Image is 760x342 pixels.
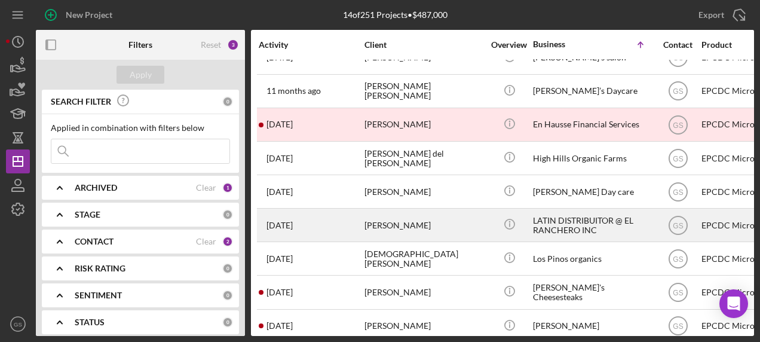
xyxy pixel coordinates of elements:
[227,39,239,51] div: 3
[75,183,117,193] b: ARCHIVED
[222,182,233,193] div: 1
[266,187,293,197] time: 2025-03-11 17:28
[117,66,164,84] button: Apply
[266,221,293,230] time: 2025-07-17 21:33
[75,264,125,273] b: RISK RATING
[673,221,683,230] text: GS
[533,109,652,141] div: En Hausse Financial Services
[75,291,122,300] b: SENTIMENT
[266,321,293,331] time: 2025-08-06 21:03
[673,322,683,331] text: GS
[364,176,484,207] div: [PERSON_NAME]
[673,188,683,196] text: GS
[222,290,233,301] div: 0
[75,237,114,246] b: CONTACT
[533,276,652,308] div: [PERSON_NAME]'s Cheesesteaks
[533,310,652,342] div: [PERSON_NAME]
[364,142,484,174] div: [PERSON_NAME] del [PERSON_NAME]
[196,183,216,193] div: Clear
[364,109,484,141] div: [PERSON_NAME]
[673,87,683,96] text: GS
[266,120,293,129] time: 2025-08-07 21:53
[698,3,724,27] div: Export
[266,154,293,163] time: 2025-06-16 18:03
[222,236,233,247] div: 2
[75,210,100,219] b: STAGE
[266,254,293,264] time: 2025-07-01 04:14
[266,86,321,96] time: 2024-09-08 22:41
[673,54,683,62] text: GS
[364,243,484,274] div: [DEMOGRAPHIC_DATA][PERSON_NAME]
[364,276,484,308] div: [PERSON_NAME]
[655,40,700,50] div: Contact
[533,142,652,174] div: High Hills Organic Farms
[364,75,484,107] div: [PERSON_NAME] [PERSON_NAME]
[196,237,216,246] div: Clear
[51,123,230,133] div: Applied in combination with filters below
[673,289,683,297] text: GS
[533,243,652,274] div: Los Pinos organics
[259,40,363,50] div: Activity
[533,75,652,107] div: [PERSON_NAME]’s Daycare
[75,317,105,327] b: STATUS
[719,289,748,318] div: Open Intercom Messenger
[533,209,652,241] div: LATIN DISTRIBUITOR @ EL RANCHERO INC
[673,255,683,263] text: GS
[128,40,152,50] b: Filters
[487,40,532,50] div: Overview
[364,310,484,342] div: [PERSON_NAME]
[222,317,233,328] div: 0
[201,40,221,50] div: Reset
[343,10,448,20] div: 14 of 251 Projects • $487,000
[533,39,593,49] div: Business
[222,209,233,220] div: 0
[222,96,233,107] div: 0
[673,121,683,129] text: GS
[687,3,754,27] button: Export
[673,154,683,163] text: GS
[266,288,293,297] time: 2025-07-23 01:49
[364,40,484,50] div: Client
[36,3,124,27] button: New Project
[6,312,30,336] button: GS
[130,66,152,84] div: Apply
[533,176,652,207] div: [PERSON_NAME] Day care
[222,263,233,274] div: 0
[51,97,111,106] b: SEARCH FILTER
[364,209,484,241] div: [PERSON_NAME]
[14,321,22,328] text: GS
[66,3,112,27] div: New Project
